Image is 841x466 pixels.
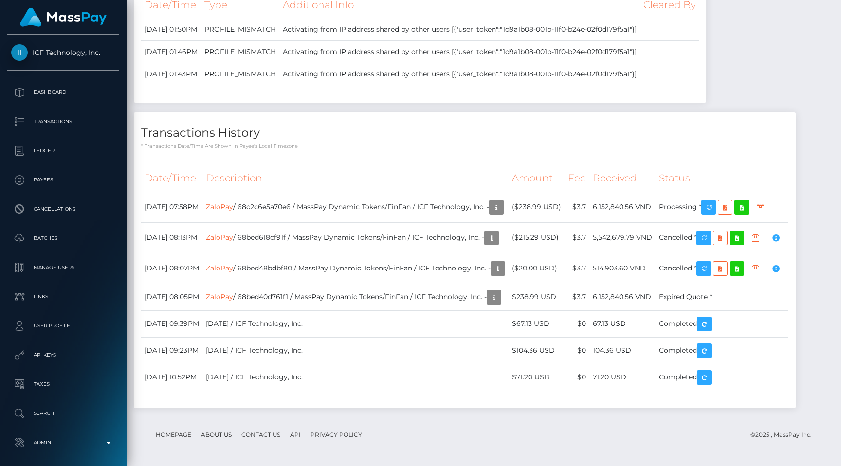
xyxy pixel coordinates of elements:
td: ($20.00 USD) [509,253,565,284]
td: [DATE] / ICF Technology, Inc. [202,310,509,337]
td: [DATE] 07:58PM [141,192,202,222]
p: Cancellations [11,202,115,216]
th: Fee [565,165,589,192]
a: Payees [7,168,119,192]
p: User Profile [11,319,115,333]
a: Transactions [7,109,119,134]
td: 104.36 USD [589,337,656,364]
td: Cancelled * [656,253,788,284]
td: Completed [656,364,788,391]
th: Status [656,165,788,192]
td: $67.13 USD [509,310,565,337]
th: Date/Time [141,165,202,192]
td: [DATE] 08:07PM [141,253,202,284]
a: Manage Users [7,255,119,280]
td: ($215.29 USD) [509,222,565,253]
td: $71.20 USD [509,364,565,391]
a: Batches [7,226,119,251]
td: 5,542,679.79 VND [589,222,656,253]
td: [DATE] 08:13PM [141,222,202,253]
a: Taxes [7,372,119,396]
a: ZaloPay [206,263,233,272]
td: [DATE] 01:50PM [141,18,201,41]
td: ($238.99 USD) [509,192,565,222]
p: Manage Users [11,260,115,275]
a: Contact Us [238,427,284,442]
td: [DATE] 09:23PM [141,337,202,364]
td: PROFILE_MISMATCH [201,63,279,86]
td: [DATE] 09:39PM [141,310,202,337]
td: $104.36 USD [509,337,565,364]
td: 67.13 USD [589,310,656,337]
td: Activating from IP address shared by other users [{"user_token":"1d9a1b08-001b-11f0-b24e-02f0d179... [279,41,640,63]
td: PROFILE_MISMATCH [201,18,279,41]
span: ICF Technology, Inc. [7,48,119,57]
p: API Keys [11,348,115,362]
td: Activating from IP address shared by other users [{"user_token":"1d9a1b08-001b-11f0-b24e-02f0d179... [279,18,640,41]
p: Links [11,289,115,304]
td: [DATE] 10:52PM [141,364,202,391]
td: Processing * [656,192,788,222]
td: $0 [565,310,589,337]
td: 71.20 USD [589,364,656,391]
td: / 68c2c6e5a70e6 / MassPay Dynamic Tokens/FinFan / ICF Technology, Inc. - [202,192,509,222]
a: Privacy Policy [307,427,366,442]
td: Activating from IP address shared by other users [{"user_token":"1d9a1b08-001b-11f0-b24e-02f0d179... [279,63,640,86]
th: Description [202,165,509,192]
a: API Keys [7,343,119,367]
a: Cancellations [7,197,119,221]
td: Completed [656,310,788,337]
td: / 68bed40d761f1 / MassPay Dynamic Tokens/FinFan / ICF Technology, Inc. - [202,284,509,310]
a: Dashboard [7,80,119,105]
p: Dashboard [11,85,115,100]
td: [DATE] 01:46PM [141,41,201,63]
th: Received [589,165,656,192]
p: Ledger [11,143,115,158]
a: About Us [197,427,236,442]
td: 6,152,840.56 VND [589,284,656,310]
p: Search [11,406,115,421]
p: Admin [11,435,115,450]
td: / 68bed48bdbf80 / MassPay Dynamic Tokens/FinFan / ICF Technology, Inc. - [202,253,509,284]
td: 6,152,840.56 VND [589,192,656,222]
td: Cancelled * [656,222,788,253]
img: ICF Technology, Inc. [11,44,28,61]
td: $3.7 [565,222,589,253]
a: ZaloPay [206,292,233,301]
p: Transactions [11,114,115,129]
p: Batches [11,231,115,246]
th: Amount [509,165,565,192]
a: Ledger [7,139,119,163]
p: Taxes [11,377,115,392]
img: MassPay Logo [20,8,107,27]
td: [DATE] / ICF Technology, Inc. [202,364,509,391]
td: $238.99 USD [509,284,565,310]
td: $3.7 [565,192,589,222]
a: API [286,427,305,442]
td: [DATE] 08:05PM [141,284,202,310]
td: $0 [565,364,589,391]
a: Search [7,401,119,426]
a: Homepage [152,427,195,442]
p: Payees [11,173,115,187]
p: * Transactions date/time are shown in payee's local timezone [141,143,788,150]
td: Completed [656,337,788,364]
td: Expired Quote * [656,284,788,310]
h4: Transactions History [141,125,788,142]
td: $3.7 [565,253,589,284]
td: 514,903.60 VND [589,253,656,284]
a: ZaloPay [206,202,233,211]
a: ZaloPay [206,233,233,241]
a: Admin [7,430,119,455]
td: / 68bed618cf91f / MassPay Dynamic Tokens/FinFan / ICF Technology, Inc. - [202,222,509,253]
a: Links [7,285,119,309]
td: [DATE] 01:43PM [141,63,201,86]
td: $0 [565,337,589,364]
td: PROFILE_MISMATCH [201,41,279,63]
a: User Profile [7,314,119,338]
div: © 2025 , MassPay Inc. [750,430,819,440]
td: $3.7 [565,284,589,310]
td: [DATE] / ICF Technology, Inc. [202,337,509,364]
